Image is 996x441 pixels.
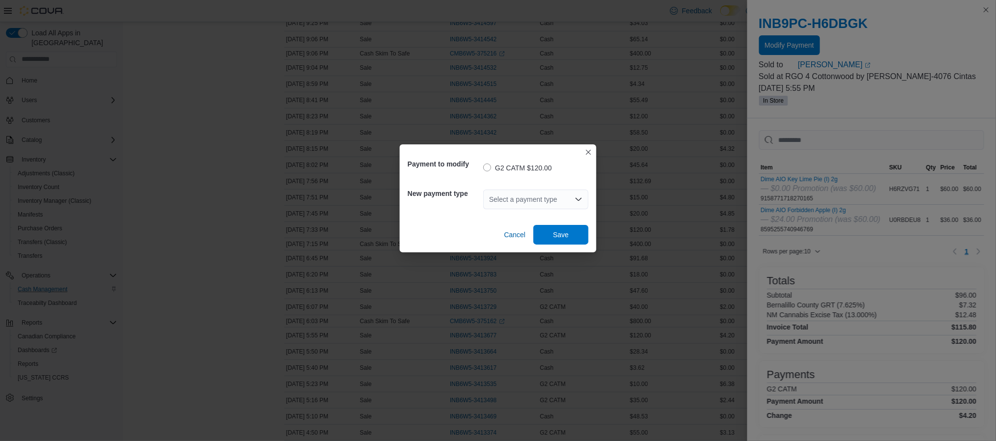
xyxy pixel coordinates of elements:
[575,195,583,203] button: Open list of options
[504,230,526,240] span: Cancel
[408,154,481,174] h5: Payment to modify
[583,146,594,158] button: Closes this modal window
[553,230,569,240] span: Save
[483,162,552,174] label: G2 CATM $120.00
[500,225,529,245] button: Cancel
[489,193,490,205] input: Accessible screen reader label
[408,184,481,203] h5: New payment type
[533,225,588,245] button: Save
